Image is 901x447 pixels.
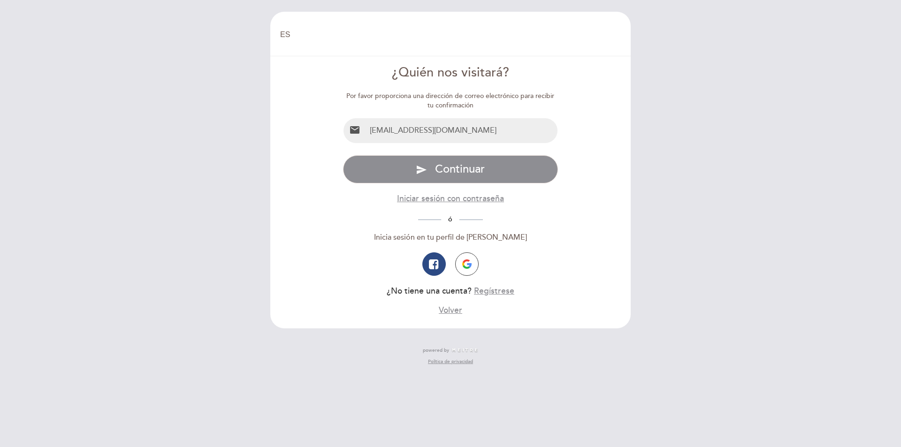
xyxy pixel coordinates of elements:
[474,285,514,297] button: Regístrese
[349,124,360,136] i: email
[462,259,472,269] img: icon-google.png
[423,347,449,354] span: powered by
[397,193,504,205] button: Iniciar sesión con contraseña
[387,286,472,296] span: ¿No tiene una cuenta?
[451,348,478,353] img: MEITRE
[366,118,558,143] input: Email
[435,162,485,176] span: Continuar
[343,155,558,183] button: send Continuar
[441,215,459,223] span: ó
[343,64,558,82] div: ¿Quién nos visitará?
[343,232,558,243] div: Inicia sesión en tu perfil de [PERSON_NAME]
[439,304,462,316] button: Volver
[343,91,558,110] div: Por favor proporciona una dirección de correo electrónico para recibir tu confirmación
[416,164,427,175] i: send
[428,358,473,365] a: Política de privacidad
[423,347,478,354] a: powered by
